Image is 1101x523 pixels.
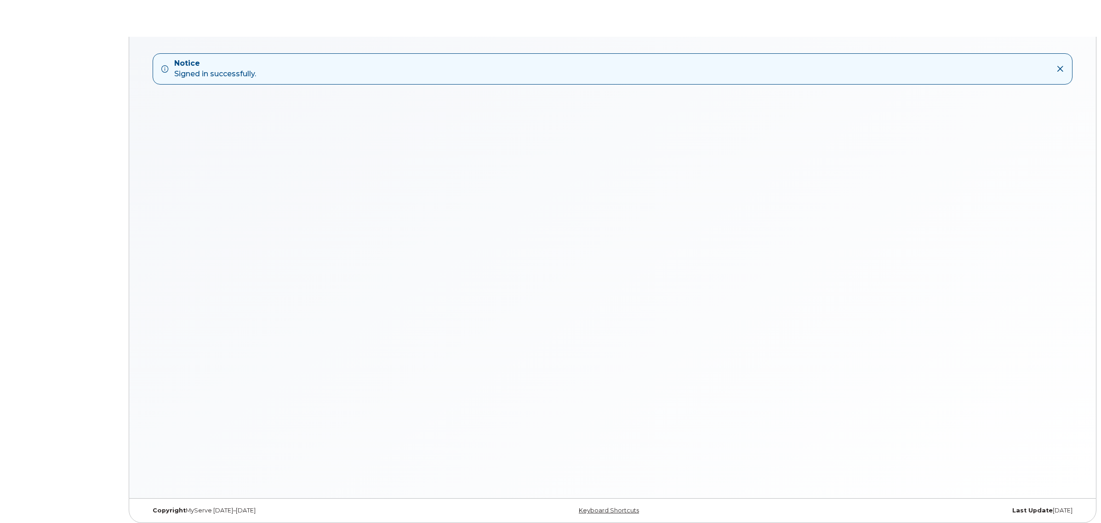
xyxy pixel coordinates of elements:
[579,507,639,514] a: Keyboard Shortcuts
[153,507,186,514] strong: Copyright
[768,507,1079,514] div: [DATE]
[146,507,457,514] div: MyServe [DATE]–[DATE]
[174,58,256,80] div: Signed in successfully.
[174,58,256,69] strong: Notice
[1012,507,1053,514] strong: Last Update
